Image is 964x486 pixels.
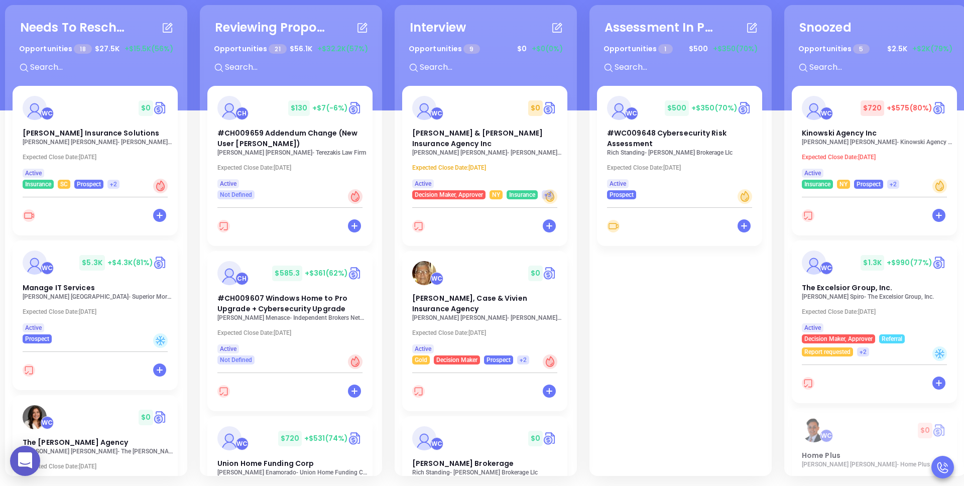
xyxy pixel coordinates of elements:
[625,107,638,120] div: Walter Contreras
[861,255,884,271] span: $ 1.3K
[153,333,168,348] div: Cold
[13,240,180,395] div: profileWalter Contreras$5.3K+$4.3K(81%)Circle dollarManage IT Services[PERSON_NAME] [GEOGRAPHIC_D...
[402,13,569,86] div: InterviewOpportunities 9$0+$0(0%)
[23,251,47,275] img: Manage IT Services
[665,100,689,116] span: $ 500
[802,139,952,146] p: Craig Wilson - Kinowski Agency Inc
[412,426,436,450] img: Chadwick Brokerage
[235,437,249,450] div: Walter Contreras
[220,354,252,366] span: Not Defined
[597,86,764,251] div: profileWalter Contreras$500+$350(70%)Circle dollar#WC009648 Cybersecurity Risk AssessmentRich Sta...
[532,44,563,54] span: +$0 (0%)
[217,96,242,120] img: #CH009659 Addendum Change (New User Linda Lebovitz)
[932,100,947,115] img: Quote
[217,458,314,468] span: Union Home Funding Corp
[610,189,634,200] span: Prospect
[214,40,287,58] p: Opportunities
[430,107,443,120] div: Walter Contreras
[125,44,173,54] span: +$15.5K (56%)
[29,61,180,74] input: Search...
[23,154,173,161] p: Expected Close Date: [DATE]
[887,103,932,113] span: +$575 (80%)
[23,96,47,120] img: Davenport Insurance Solutions
[792,86,959,240] div: profileWalter Contreras$720+$575(80%)Circle dollarKinowski Agency Inc[PERSON_NAME] [PERSON_NAME]-...
[430,437,443,450] div: Walter Contreras
[802,450,840,460] span: Home Plus
[607,128,727,149] span: #WC009648 Cybersecurity Risk Assessment
[890,179,897,190] span: +2
[415,189,483,200] span: Decision Maker, Approver
[23,283,95,293] span: Manage IT Services
[932,423,947,438] img: Quote
[543,431,557,446] img: Quote
[402,251,567,365] a: profileWalter Contreras$0Circle dollar[PERSON_NAME], Case & Vivien Insurance Agency[PERSON_NAME] ...
[220,343,236,354] span: Active
[348,100,363,115] img: Quote
[60,179,68,190] span: SC
[23,463,173,470] p: Expected Close Date: [DATE]
[932,255,947,270] img: Quote
[520,354,527,366] span: +2
[41,416,54,429] div: Walter Contreras
[839,179,848,190] span: NY
[487,354,511,366] span: Prospect
[918,423,932,438] span: $ 0
[792,86,957,189] a: profileWalter Contreras$720+$575(80%)Circle dollarKinowski Agency Inc[PERSON_NAME] [PERSON_NAME]-...
[419,61,569,74] input: Search...
[544,189,551,200] span: +3
[412,329,563,336] p: Expected Close Date: [DATE]
[515,41,529,57] span: $ 0
[604,40,673,58] p: Opportunities
[543,354,557,369] div: Hot
[412,96,436,120] img: Forman & Murray Insurance Agency Inc
[738,189,752,204] div: Warm
[305,268,348,278] span: +$361 (62%)
[738,100,752,115] img: Quote
[932,179,947,193] div: Warm
[217,426,242,450] img: Union Home Funding Corp
[798,40,870,58] p: Opportunities
[932,346,947,361] div: Cold
[13,240,178,343] a: profileWalter Contreras$5.3K+$4.3K(81%)Circle dollarManage IT Services[PERSON_NAME] [GEOGRAPHIC_D...
[804,333,873,344] span: Decision Maker, Approver
[912,44,952,54] span: +$2K (79%)
[13,13,180,86] div: Needs To RescheduleOpportunities 18$27.5K+$15.5K(56%)
[348,266,363,281] a: Quote
[415,178,431,189] span: Active
[802,128,877,138] span: Kinowski Agency Inc
[412,314,563,321] p: Jim Bacino - Lowry-Dunham, Case & Vivien Insurance Agency
[658,44,672,54] span: 1
[804,346,851,357] span: Report requested
[23,405,47,429] img: The Merritt Agency
[802,308,952,315] p: Expected Close Date: [DATE]
[614,61,764,74] input: Search...
[792,13,959,86] div: SnoozedOpportunities 5$2.5K+$2K(79%)
[885,41,910,57] span: $ 2.5K
[607,164,758,171] p: Expected Close Date: [DATE]
[79,255,105,271] span: $ 5.3K
[348,431,363,446] img: Quote
[217,128,357,149] span: #CH009659 Addendum Change (New User Linda Lebovitz)
[23,293,173,300] p: Lisa Ferrara - Superior Mortgage Co., Inc.
[220,178,236,189] span: Active
[317,44,368,54] span: +$32.2K (57%)
[19,40,92,58] p: Opportunities
[25,179,51,190] span: Insurance
[412,128,543,149] span: Forman & Murray Insurance Agency Inc
[857,179,881,190] span: Prospect
[802,96,826,120] img: Kinowski Agency Inc
[463,44,479,54] span: 9
[543,266,557,281] a: Quote
[217,261,242,285] img: #CH009607 Windows Home to Pro Upgrade + Cybersecurity Upgrade
[224,61,375,74] input: Search...
[217,329,368,336] p: Expected Close Date: [DATE]
[217,293,347,314] span: #CH009607 Windows Home to Pro Upgrade + Cybersecurity Upgrade
[13,86,180,240] div: profileWalter Contreras$0Circle dollar[PERSON_NAME] Insurance Solutions[PERSON_NAME] [PERSON_NAME...
[13,86,178,189] a: profileWalter Contreras$0Circle dollar[PERSON_NAME] Insurance Solutions[PERSON_NAME] [PERSON_NAME...
[153,100,168,115] a: Quote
